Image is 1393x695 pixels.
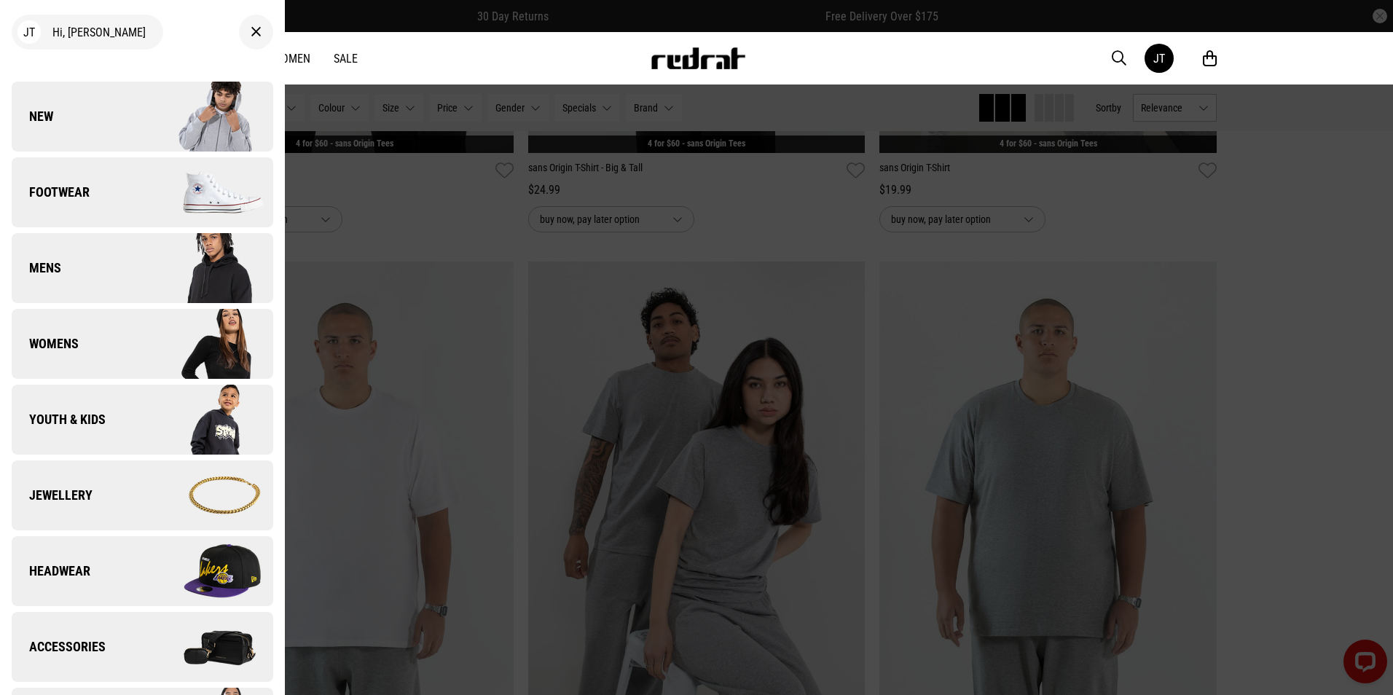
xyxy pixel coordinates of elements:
a: Sale [334,52,358,66]
span: Womens [12,335,79,353]
a: Youth & Kids Company [12,385,273,455]
div: Hi, [PERSON_NAME] [12,15,163,50]
button: Open LiveChat chat widget [12,6,55,50]
a: Women [272,52,310,66]
span: Accessories [12,638,106,656]
span: Headwear [12,562,90,580]
div: JT [17,20,41,44]
span: Footwear [12,184,90,201]
img: Redrat logo [650,47,746,69]
span: Youth & Kids [12,411,106,428]
a: Footwear Company [12,157,273,227]
span: Jewellery [12,487,93,504]
img: Company [142,610,272,683]
a: Jewellery Company [12,460,273,530]
img: Company [142,459,272,532]
a: New Company [12,82,273,152]
a: Accessories Company [12,612,273,682]
img: Company [142,156,272,229]
img: Company [142,535,272,608]
img: Company [142,80,272,153]
span: Mens [12,259,61,277]
a: Headwear Company [12,536,273,606]
img: Company [142,232,272,305]
div: JT [1153,52,1165,66]
span: New [12,108,53,125]
a: Womens Company [12,309,273,379]
img: Company [142,307,272,380]
img: Company [142,383,272,456]
a: Mens Company [12,233,273,303]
